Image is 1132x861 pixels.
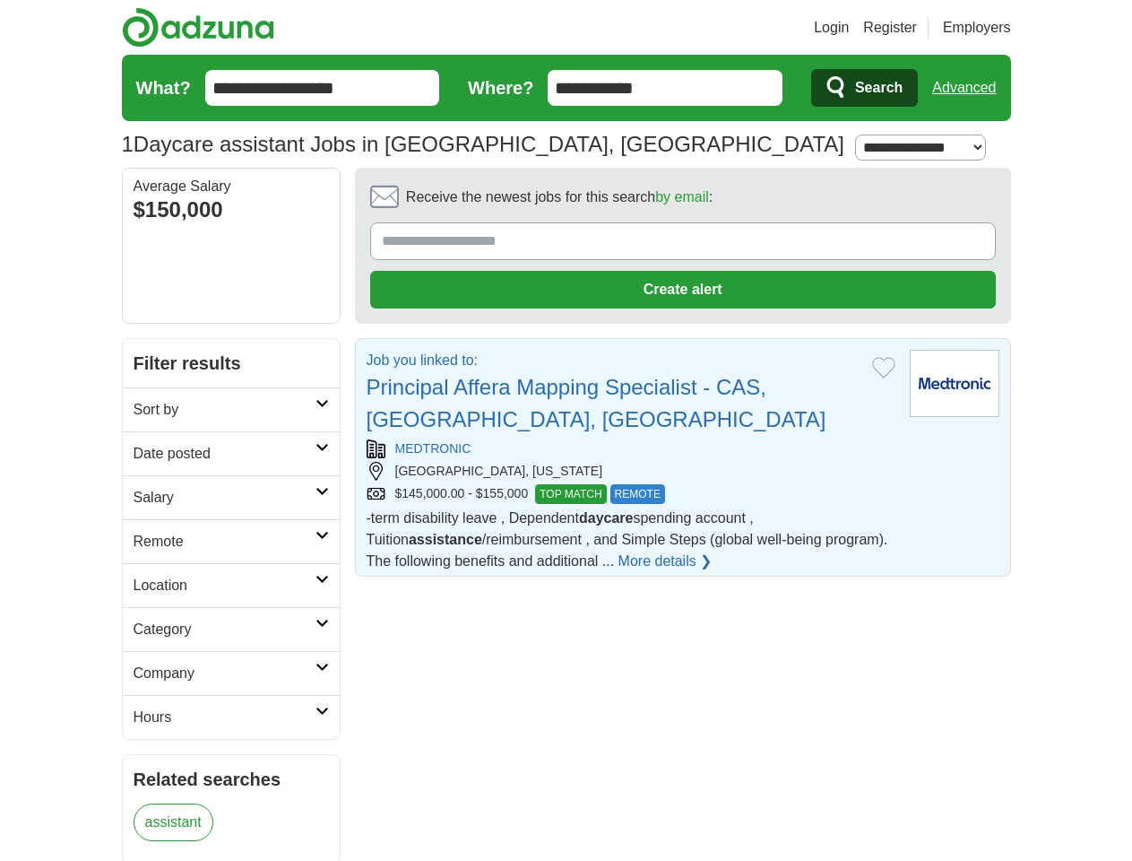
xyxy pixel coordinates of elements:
p: Job you linked to: [367,350,858,371]
a: assistant [134,804,213,841]
a: Login [814,17,849,39]
strong: daycare [579,510,634,526]
label: Where? [468,74,533,101]
h2: Category [134,619,315,640]
img: Adzuna logo [122,7,274,48]
h2: Hours [134,707,315,728]
div: $145,000.00 - $155,000 [367,484,895,504]
a: Salary [123,475,340,519]
span: Search [855,70,903,106]
a: MEDTRONIC [395,441,471,456]
a: Register [863,17,917,39]
a: Remote [123,519,340,563]
div: $150,000 [134,194,329,226]
h2: Related searches [134,766,329,793]
a: Employers [943,17,1011,39]
label: What? [136,74,191,101]
h2: Remote [134,531,315,552]
a: Hours [123,695,340,739]
div: [GEOGRAPHIC_DATA], [US_STATE] [367,462,895,481]
a: by email [655,189,709,204]
strong: assistance [409,532,482,547]
h2: Salary [134,487,315,509]
button: Create alert [370,271,996,309]
h2: Sort by [134,399,315,421]
div: Average Salary [134,179,329,194]
h2: Location [134,575,315,596]
a: Principal Affera Mapping Specialist - CAS, [GEOGRAPHIC_DATA], [GEOGRAPHIC_DATA] [367,375,826,431]
img: Medtronic logo [910,350,999,417]
a: Company [123,651,340,695]
span: REMOTE [610,484,665,504]
a: Date posted [123,431,340,475]
button: Add to favorite jobs [872,357,895,378]
h1: Daycare assistant Jobs in [GEOGRAPHIC_DATA], [GEOGRAPHIC_DATA] [122,132,844,156]
span: Receive the newest jobs for this search : [406,187,713,208]
h2: Filter results [123,339,340,387]
span: TOP MATCH [535,484,606,504]
a: Category [123,607,340,651]
span: 1 [122,128,134,161]
a: Advanced [932,70,996,106]
a: Location [123,563,340,607]
a: Sort by [123,387,340,431]
h2: Company [134,663,315,684]
h2: Date posted [134,443,315,465]
button: Search [811,69,918,107]
a: More details ❯ [618,551,713,572]
span: -term disability leave , Dependent spending account , Tuition /reimbursement , and Simple Steps (... [367,510,888,569]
